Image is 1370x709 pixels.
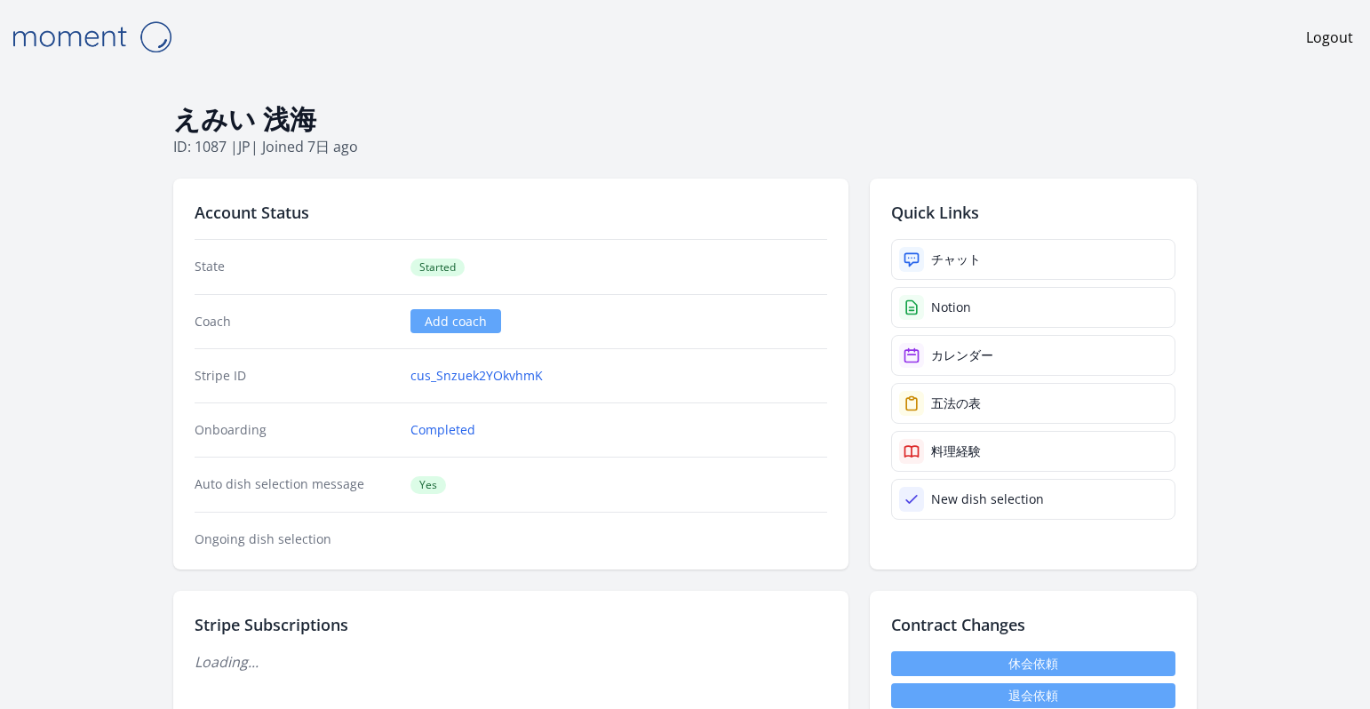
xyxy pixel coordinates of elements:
[931,394,981,412] div: 五法の表
[891,479,1175,520] a: New dish selection
[931,347,993,364] div: カレンダー
[931,490,1044,508] div: New dish selection
[410,421,475,439] a: Completed
[195,651,827,673] p: Loading...
[195,258,396,276] dt: State
[173,136,1197,157] p: ID: 1087 | | Joined 7日 ago
[195,530,396,548] dt: Ongoing dish selection
[1306,27,1353,48] a: Logout
[195,475,396,494] dt: Auto dish selection message
[891,383,1175,424] a: 五法の表
[410,476,446,494] span: Yes
[410,367,543,385] a: cus_Snzuek2YOkvhmK
[891,239,1175,280] a: チャット
[891,612,1175,637] h2: Contract Changes
[195,612,827,637] h2: Stripe Subscriptions
[931,299,971,316] div: Notion
[195,313,396,331] dt: Coach
[931,251,981,268] div: チャット
[891,200,1175,225] h2: Quick Links
[3,14,180,60] img: Moment
[238,137,251,156] span: jp
[931,442,981,460] div: 料理経験
[891,651,1175,676] a: 休会依頼
[410,309,501,333] a: Add coach
[891,335,1175,376] a: カレンダー
[891,287,1175,328] a: Notion
[410,259,465,276] span: Started
[891,431,1175,472] a: 料理経験
[173,102,1197,136] h1: えみい 浅海
[891,683,1175,708] button: 退会依頼
[195,421,396,439] dt: Onboarding
[195,200,827,225] h2: Account Status
[195,367,396,385] dt: Stripe ID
